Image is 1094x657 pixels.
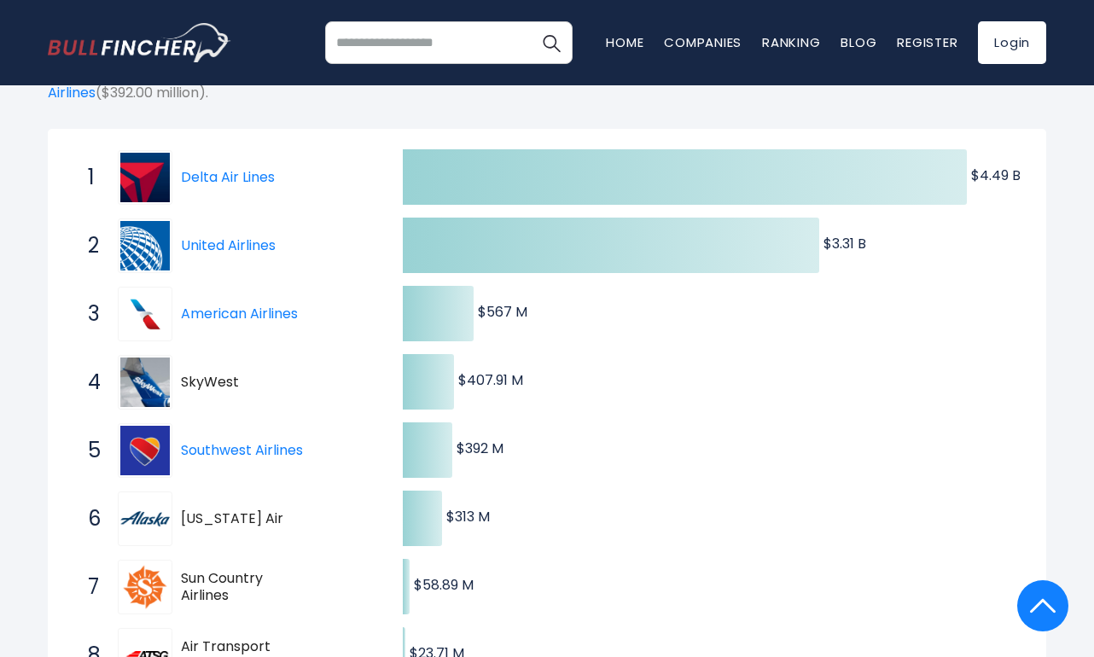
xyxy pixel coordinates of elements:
img: American Airlines [120,289,170,339]
span: [US_STATE] Air [181,510,310,528]
img: bullfincher logo [48,23,231,62]
text: $407.91 M [458,370,523,390]
span: 7 [79,573,96,602]
text: $3.31 B [823,234,866,253]
img: SkyWest [120,358,170,407]
a: United Airlines [181,235,276,255]
span: 1 [79,163,96,192]
span: SkyWest [181,374,310,392]
a: Register [897,33,957,51]
a: Southwest Airlines [118,423,181,478]
a: American Airlines [118,287,181,341]
a: American Airlines [181,304,298,323]
span: 6 [79,504,96,533]
img: Delta Air Lines [120,153,170,202]
span: 5 [79,436,96,465]
span: 2 [79,231,96,260]
a: Go to homepage [48,23,231,62]
a: Companies [664,33,742,51]
a: Blog [841,33,876,51]
span: 4 [79,368,96,397]
img: Southwest Airlines [120,426,170,475]
img: United Airlines [120,221,170,270]
a: Login [978,21,1046,64]
img: Alaska Air [120,494,170,544]
img: Sun Country Airlines [120,562,170,612]
text: $567 M [478,302,527,322]
button: Search [530,21,573,64]
a: United Airlines [118,218,181,273]
span: 3 [79,299,96,328]
text: $58.89 M [414,575,474,595]
a: Delta Air Lines [118,150,181,205]
a: Delta Air Lines [181,167,275,187]
a: Southwest Airlines [181,440,303,460]
text: $313 M [446,507,490,526]
a: Home [606,33,643,51]
span: Sun Country Airlines [181,570,310,606]
p: The following shows the ranking of the largest American companies by profit or net income (TTM). ... [48,49,1046,102]
text: $392 M [457,439,503,458]
text: $4.49 B [971,166,1021,185]
a: Ranking [762,33,820,51]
